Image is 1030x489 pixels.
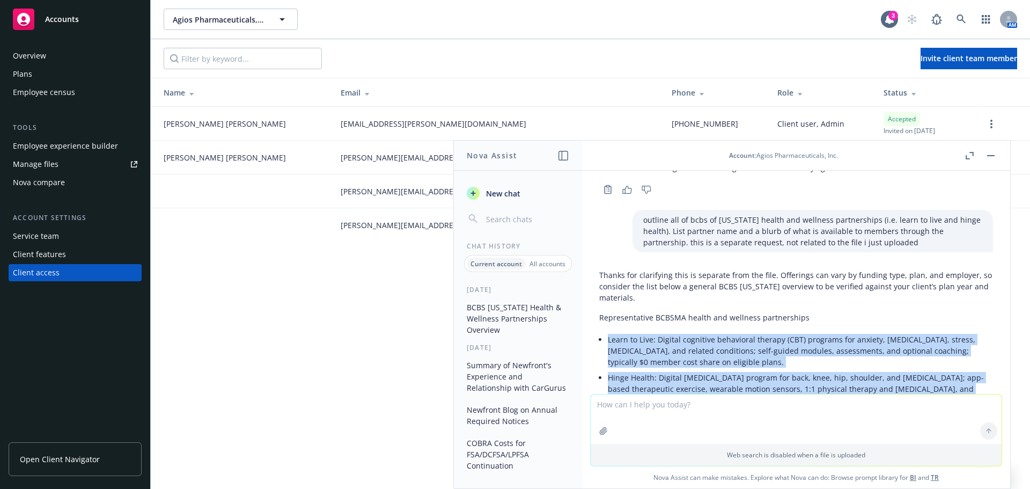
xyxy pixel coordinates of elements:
h1: Nova Assist [467,150,517,161]
p: Thanks for clarifying this is separate from the file. Offerings can vary by funding type, plan, a... [599,269,993,303]
a: Overview [9,47,142,64]
a: BI [910,473,916,482]
a: Accounts [9,4,142,34]
span: [PHONE_NUMBER] [672,118,738,129]
span: Client user, Admin [777,118,844,129]
div: Service team [13,228,59,245]
span: [EMAIL_ADDRESS][PERSON_NAME][DOMAIN_NAME] [341,118,526,129]
input: Filter by keyword... [164,48,322,69]
span: [PERSON_NAME][EMAIL_ADDRESS][PERSON_NAME][DOMAIN_NAME] [341,186,586,197]
div: 3 [888,11,898,20]
a: Employee experience builder [9,137,142,155]
button: Newfront Blog on Annual Required Notices [462,401,573,430]
a: Report a Bug [926,9,947,30]
span: [PERSON_NAME] [PERSON_NAME] [164,118,286,129]
a: TR [931,473,939,482]
svg: Copy to clipboard [603,185,613,194]
div: Role [777,87,866,98]
div: Employee experience builder [13,137,118,155]
div: [DATE] [454,285,582,294]
a: Search [951,9,972,30]
span: Accounts [45,15,79,24]
button: BCBS [US_STATE] Health & Wellness Partnerships Overview [462,298,573,339]
div: Manage files [13,156,58,173]
span: Invite client team member [921,53,1017,63]
div: Chat History [454,242,582,251]
span: Agios Pharmaceuticals, Inc. [173,14,266,25]
button: New chat [462,184,573,203]
a: Switch app [975,9,997,30]
a: Nova compare [9,174,142,191]
button: COBRA Costs for FSA/DCFSA/LPFSA Continuation [462,434,573,475]
div: Client access [13,264,60,281]
input: Search chats [484,211,569,227]
div: Plans [13,65,32,83]
p: Current account [470,259,522,268]
p: Web search is disabled when a file is uploaded [597,450,995,459]
span: Invited on [DATE] [884,126,935,135]
div: Email [341,87,655,98]
span: Nova Assist can make mistakes. Explore what Nova can do: Browse prompt library for and [586,466,1006,488]
button: Invite client team member [921,48,1017,69]
p: All accounts [529,259,565,268]
div: Overview [13,47,46,64]
a: Client features [9,246,142,263]
a: Manage files [9,156,142,173]
a: more [985,118,998,130]
button: Agios Pharmaceuticals, Inc. [164,9,298,30]
a: Client access [9,264,142,281]
span: Open Client Navigator [20,454,100,465]
div: Nova compare [13,174,65,191]
div: [DATE] [454,343,582,352]
span: Account [729,151,755,160]
li: Hinge Health: Digital [MEDICAL_DATA] program for back, knee, hip, shoulder, and [MEDICAL_DATA]; a... [608,370,993,408]
div: Tools [9,122,142,133]
div: Name [164,87,323,98]
div: Status [884,87,968,98]
span: New chat [484,188,520,199]
span: [PERSON_NAME][EMAIL_ADDRESS][PERSON_NAME][DOMAIN_NAME] [341,220,586,231]
li: Learn to Live: Digital cognitive behavioral therapy (CBT) programs for anxiety, [MEDICAL_DATA], s... [608,332,993,370]
div: Client features [13,246,66,263]
p: Representative BCBSMA health and wellness partnerships [599,312,993,323]
div: Employee census [13,84,75,101]
div: Phone [672,87,760,98]
a: Start snowing [901,9,923,30]
button: Thumbs down [638,182,655,197]
span: Accepted [888,114,916,124]
a: Employee census [9,84,142,101]
button: Summary of Newfront's Experience and Relationship with CarGurus [462,356,573,397]
span: [PERSON_NAME][EMAIL_ADDRESS][PERSON_NAME][DOMAIN_NAME] [341,152,586,163]
div: Account settings [9,213,142,223]
div: : Agios Pharmaceuticals, Inc. [729,151,838,160]
a: Plans [9,65,142,83]
a: Service team [9,228,142,245]
p: outline all of bcbs of [US_STATE] health and wellness partnerships (i.e. learn to live and hinge ... [643,214,982,248]
span: [PERSON_NAME] [PERSON_NAME] [164,152,286,163]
